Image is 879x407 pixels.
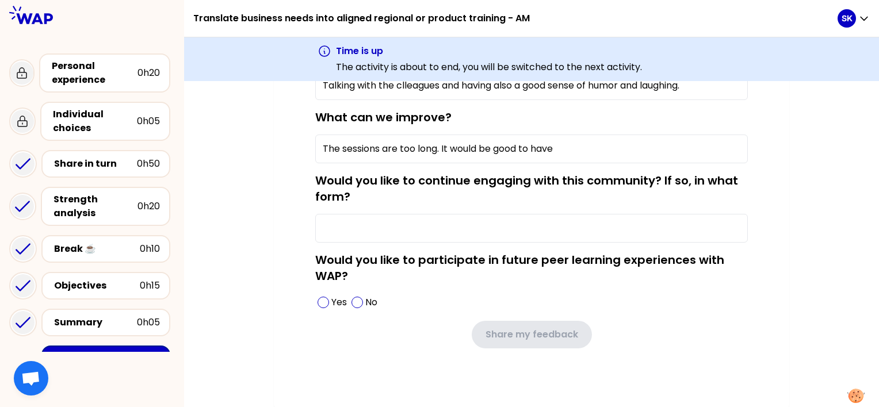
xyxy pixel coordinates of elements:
[137,66,160,80] div: 0h20
[336,60,642,74] p: The activity is about to end, you will be switched to the next activity.
[53,193,137,220] div: Strength analysis
[137,316,160,329] div: 0h05
[14,361,48,396] div: Open chat
[140,279,160,293] div: 0h15
[54,242,140,256] div: Break ☕️
[472,321,592,348] button: Share my feedback
[315,172,738,205] label: Would you like to continue engaging with this community? If so, in what form?
[137,114,160,128] div: 0h05
[315,252,724,284] label: Would you like to participate in future peer learning experiences with WAP?
[54,351,160,365] div: Share your feedback
[365,295,377,309] p: No
[838,9,870,28] button: SK
[54,157,137,171] div: Share in turn
[53,107,137,135] div: Individual choices
[331,295,347,309] p: Yes
[137,157,160,171] div: 0h50
[52,59,137,87] div: Personal experience
[54,316,137,329] div: Summary
[315,109,452,125] label: What can we improve?
[842,13,853,24] p: SK
[140,242,160,256] div: 0h10
[54,279,140,293] div: Objectives
[336,44,642,58] h3: Time is up
[137,199,160,213] div: 0h20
